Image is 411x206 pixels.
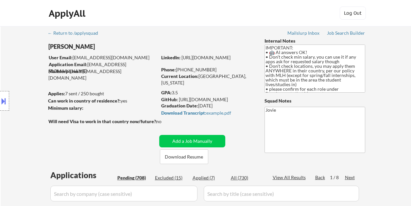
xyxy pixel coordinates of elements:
[161,67,176,72] strong: Phone:
[161,103,198,108] strong: Graduation Date:
[273,174,308,181] div: View All Results
[117,175,150,181] div: Pending (708)
[161,73,254,86] div: [GEOGRAPHIC_DATA], [US_STATE]
[156,118,175,125] div: no
[48,30,104,37] a: ← Return to /applysquad
[161,89,255,96] div: 3.5
[327,31,365,35] div: Job Search Builder
[161,103,254,109] div: [DATE]
[265,98,365,104] div: Squad Notes
[231,175,264,181] div: All (730)
[161,90,172,95] strong: GPA:
[161,110,206,116] strong: Download Transcript:
[161,55,180,60] strong: LinkedIn:
[159,135,225,147] button: Add a Job Manually
[287,31,320,35] div: Mailslurp Inbox
[48,31,104,35] div: ← Return to /applysquad
[49,8,87,19] div: ApplyAll
[50,186,197,201] input: Search by company (case sensitive)
[181,55,231,60] a: [URL][DOMAIN_NAME]
[50,171,115,179] div: Applications
[265,38,365,44] div: Internal Notes
[161,73,198,79] strong: Current Location:
[160,149,208,164] button: Download Resume
[155,175,188,181] div: Excluded (15)
[315,174,326,181] div: Back
[287,30,320,37] a: Mailslurp Inbox
[161,110,252,117] a: Download Transcript:example.pdf
[340,7,366,20] button: Log Out
[193,175,225,181] div: Applied (7)
[161,97,178,102] strong: GitHub:
[161,66,254,73] div: [PHONE_NUMBER]
[327,30,365,37] a: Job Search Builder
[204,186,359,201] input: Search by title (case sensitive)
[345,174,355,181] div: Next
[330,174,345,181] div: 1 / 8
[161,111,252,115] div: example.pdf
[179,97,228,102] a: [URL][DOMAIN_NAME]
